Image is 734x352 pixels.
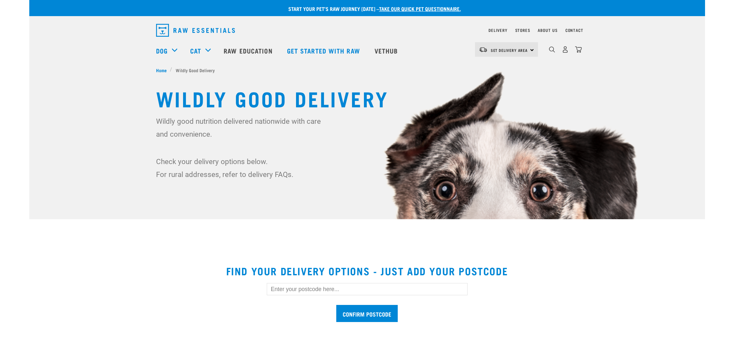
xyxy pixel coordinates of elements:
[565,29,583,31] a: Contact
[156,86,578,110] h1: Wildly Good Delivery
[37,265,697,277] h2: Find your delivery options - just add your postcode
[190,46,201,55] a: Cat
[156,24,235,37] img: Raw Essentials Logo
[549,46,555,53] img: home-icon-1@2x.png
[267,283,468,295] input: Enter your postcode here...
[156,155,325,181] p: Check your delivery options below. For rural addresses, refer to delivery FAQs.
[488,29,507,31] a: Delivery
[379,7,461,10] a: take our quick pet questionnaire.
[156,67,167,73] span: Home
[217,38,280,64] a: Raw Education
[336,305,398,322] input: Confirm postcode
[29,38,705,64] nav: dropdown navigation
[156,67,170,73] a: Home
[156,67,578,73] nav: breadcrumbs
[491,49,528,51] span: Set Delivery Area
[515,29,530,31] a: Stores
[156,115,325,141] p: Wildly good nutrition delivered nationwide with care and convenience.
[156,46,168,55] a: Dog
[34,5,710,13] p: Start your pet’s raw journey [DATE] –
[575,46,582,53] img: home-icon@2x.png
[368,38,406,64] a: Vethub
[479,47,488,53] img: van-moving.png
[281,38,368,64] a: Get started with Raw
[151,21,583,39] nav: dropdown navigation
[562,46,569,53] img: user.png
[538,29,557,31] a: About Us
